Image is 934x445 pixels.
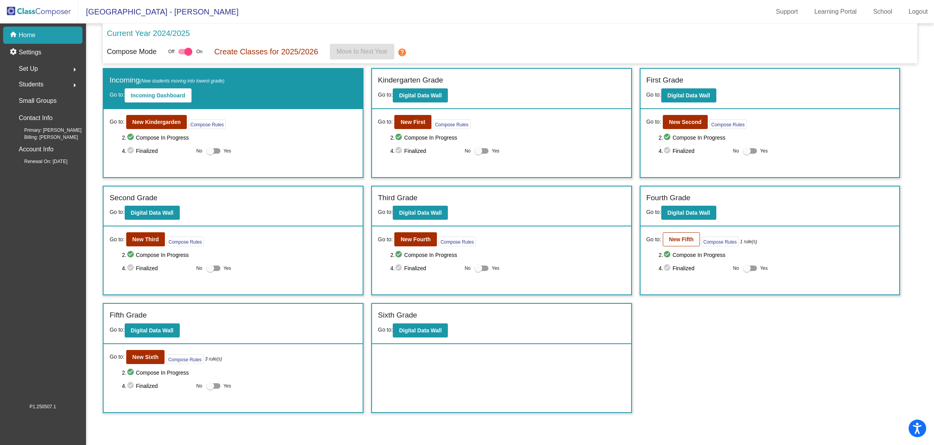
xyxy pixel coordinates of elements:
mat-icon: check_circle [127,381,136,391]
span: Renewal On: [DATE] [12,158,67,165]
label: Kindergarten Grade [378,75,443,86]
span: Go to: [378,118,393,126]
b: New First [401,119,425,125]
label: Incoming [109,75,224,86]
label: Fourth Grade [646,192,691,204]
span: Yes [760,146,768,156]
i: 3 rule(s) [205,355,222,362]
button: Compose Rules [709,119,746,129]
span: Go to: [378,327,393,333]
span: 2. Compose In Progress [122,250,357,260]
span: On [196,48,202,55]
label: Third Grade [378,192,417,204]
span: (New students moving into lowest grade) [140,78,225,84]
button: Digital Data Wall [393,323,448,337]
p: Settings [19,48,41,57]
button: New Kindergarden [126,115,187,129]
button: New Third [126,232,165,246]
mat-icon: check_circle [127,133,136,142]
b: New Fifth [669,236,694,242]
span: Off [168,48,174,55]
span: No [465,147,471,154]
mat-icon: arrow_right [70,65,79,74]
span: 2. Compose In Progress [122,368,357,377]
b: New Second [669,119,701,125]
span: 4. Finalized [122,264,192,273]
mat-icon: check_circle [663,264,673,273]
p: Small Groups [19,95,57,106]
mat-icon: check_circle [127,146,136,156]
mat-icon: check_circle [395,250,404,260]
button: Compose Rules [166,354,203,364]
mat-icon: check_circle [663,250,673,260]
span: Yes [224,146,231,156]
button: Digital Data Wall [393,88,448,102]
mat-icon: home [9,31,19,40]
span: Yes [492,146,499,156]
span: 4. Finalized [390,146,461,156]
a: Logout [902,5,934,18]
span: Go to: [109,209,124,215]
span: [GEOGRAPHIC_DATA] - [PERSON_NAME] [78,5,238,18]
span: Go to: [109,92,124,98]
p: Create Classes for 2025/2026 [214,46,318,57]
a: Support [770,5,804,18]
span: Go to: [646,209,661,215]
span: 4. Finalized [658,146,729,156]
b: New Third [132,236,159,242]
span: Go to: [109,118,124,126]
button: Incoming Dashboard [125,88,191,102]
button: New Sixth [126,350,165,364]
b: Digital Data Wall [131,327,174,334]
span: Go to: [646,118,661,126]
b: New Sixth [132,354,159,360]
span: No [196,265,202,272]
span: 4. Finalized [122,146,192,156]
p: Home [19,31,36,40]
i: 1 rule(s) [740,238,757,245]
b: Digital Data Wall [399,327,442,334]
mat-icon: check_circle [395,146,404,156]
button: Move to Next Year [330,44,394,59]
a: School [867,5,898,18]
b: New Kindergarden [132,119,181,125]
span: Go to: [109,327,124,333]
span: Go to: [646,92,661,98]
span: Billing: [PERSON_NAME] [12,134,78,141]
mat-icon: check_circle [395,264,404,273]
span: Go to: [378,235,393,244]
span: Yes [224,381,231,391]
span: Go to: [378,209,393,215]
b: Digital Data Wall [399,210,442,216]
mat-icon: settings [9,48,19,57]
span: 2. Compose In Progress [390,133,625,142]
span: No [465,265,471,272]
mat-icon: check_circle [663,146,673,156]
b: Digital Data Wall [667,92,710,99]
b: Digital Data Wall [667,210,710,216]
mat-icon: check_circle [395,133,404,142]
button: New Fourth [394,232,437,246]
span: Yes [760,264,768,273]
span: No [196,147,202,154]
span: Primary: [PERSON_NAME] [12,127,82,134]
button: Digital Data Wall [125,323,180,337]
button: Digital Data Wall [661,206,716,220]
span: Yes [492,264,499,273]
mat-icon: help [397,48,407,57]
p: Account Info [19,144,54,155]
span: Go to: [109,235,124,244]
span: 2. Compose In Progress [122,133,357,142]
span: 2. Compose In Progress [658,250,893,260]
label: Fifth Grade [109,310,147,321]
span: No [733,265,739,272]
span: Students [19,79,43,90]
label: Second Grade [109,192,157,204]
p: Current Year 2024/2025 [107,27,190,39]
mat-icon: check_circle [663,133,673,142]
button: New First [394,115,431,129]
a: Learning Portal [808,5,863,18]
p: Contact Info [19,113,52,124]
button: New Fifth [663,232,700,246]
label: First Grade [646,75,684,86]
